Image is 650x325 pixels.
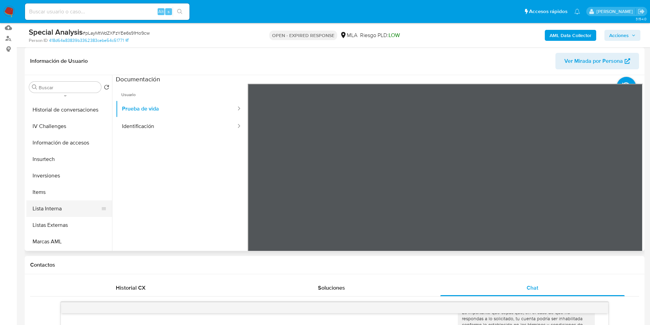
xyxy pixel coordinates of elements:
p: gustavo.deseta@mercadolibre.com [597,8,635,15]
input: Buscar usuario o caso... [25,7,189,16]
h1: Información de Usuario [30,58,88,65]
button: Items [26,184,112,200]
span: # pLayMtWdZXFzYEe6s91Ho9cw [83,30,150,36]
button: Marcas AML [26,233,112,250]
span: 3.154.0 [636,16,647,22]
span: s [168,8,170,15]
span: Chat [527,284,538,292]
button: search-icon [173,7,187,16]
button: Lista Interna [26,200,107,217]
button: Volver al orden por defecto [104,84,109,92]
a: Salir [638,8,645,15]
button: Listas Externas [26,217,112,233]
div: MLA [340,32,357,39]
span: LOW [389,31,400,39]
span: Ver Mirada por Persona [564,53,623,69]
button: Acciones [604,30,640,41]
button: Insurtech [26,151,112,167]
a: 418d64a83839b3362383cebe54c51771 [49,37,128,44]
span: Acciones [609,30,629,41]
input: Buscar [39,84,98,91]
h1: Contactos [30,262,639,268]
b: Person ID [29,37,48,44]
span: Riesgo PLD: [360,32,400,39]
button: AML Data Collector [545,30,596,41]
button: Buscar [32,84,37,90]
button: Historial de conversaciones [26,102,112,118]
p: OPEN - EXPIRED RESPONSE [269,31,337,40]
button: IV Challenges [26,118,112,135]
b: AML Data Collector [550,30,591,41]
span: Soluciones [318,284,345,292]
button: Información de accesos [26,135,112,151]
span: Alt [158,8,164,15]
button: Ver Mirada por Persona [555,53,639,69]
button: Inversiones [26,167,112,184]
b: Special Analysis [29,26,83,37]
a: Notificaciones [574,9,580,14]
button: Perfiles [26,250,112,266]
span: Accesos rápidos [529,8,567,15]
span: Historial CX [116,284,146,292]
